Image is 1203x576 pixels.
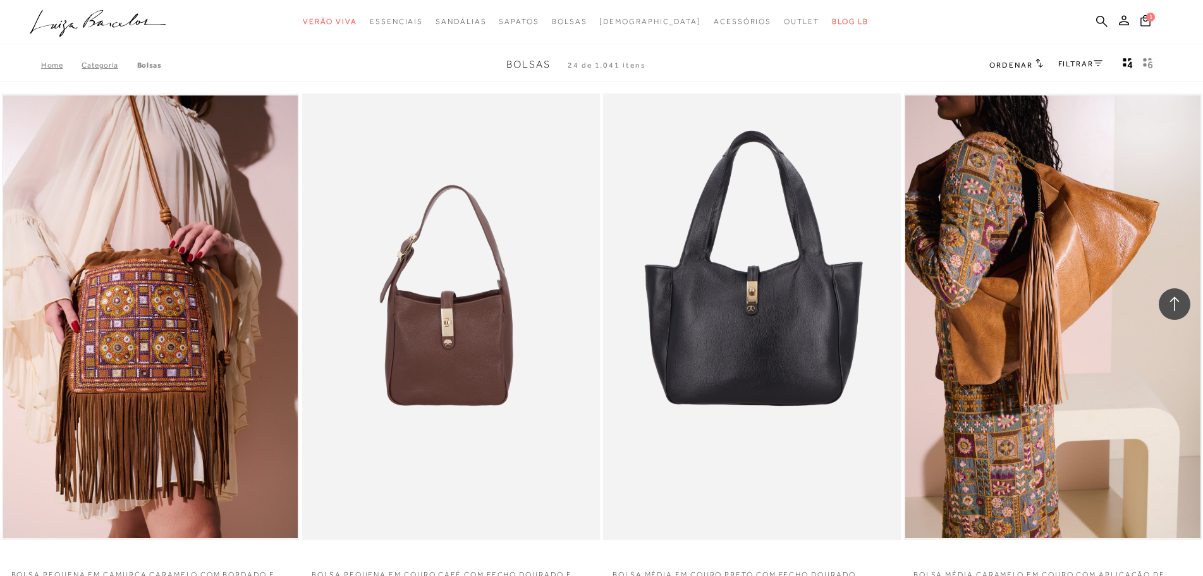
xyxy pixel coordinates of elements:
[1058,59,1102,68] a: FILTRAR
[370,10,423,34] a: noSubCategoriesText
[905,95,1200,538] a: BOLSA MÉDIA CARAMELO EM COURO COM APLICAÇÃO DE FRANJAS E ALÇA TRAMADA BOLSA MÉDIA CARAMELO EM COU...
[506,59,551,70] span: Bolsas
[1139,57,1157,73] button: gridText6Desc
[3,95,298,538] img: BOLSA PEQUENA EM CAMURÇA CARAMELO COM BORDADO E FRANJAS
[303,95,599,538] img: BOLSA PEQUENA EM COURO CAFÉ COM FECHO DOURADO E ALÇA REGULÁVEL
[552,10,587,34] a: noSubCategoriesText
[604,95,900,538] img: BOLSA MÉDIA EM COURO PRETO COM FECHO DOURADO
[303,10,357,34] a: noSubCategoriesText
[599,17,701,26] span: [DEMOGRAPHIC_DATA]
[1119,57,1137,73] button: Mostrar 4 produtos por linha
[832,17,869,26] span: BLOG LB
[370,17,423,26] span: Essenciais
[604,95,900,538] a: BOLSA MÉDIA EM COURO PRETO COM FECHO DOURADO BOLSA MÉDIA EM COURO PRETO COM FECHO DOURADO
[82,61,137,70] a: Categoria
[499,17,539,26] span: Sapatos
[989,61,1032,70] span: Ordenar
[1137,14,1154,31] button: 1
[552,17,587,26] span: Bolsas
[436,17,486,26] span: Sandálias
[784,17,819,26] span: Outlet
[3,95,298,538] a: BOLSA PEQUENA EM CAMURÇA CARAMELO COM BORDADO E FRANJAS BOLSA PEQUENA EM CAMURÇA CARAMELO COM BOR...
[599,10,701,34] a: noSubCategoriesText
[303,17,357,26] span: Verão Viva
[714,10,771,34] a: noSubCategoriesText
[436,10,486,34] a: noSubCategoriesText
[714,17,771,26] span: Acessórios
[568,61,646,70] span: 24 de 1.041 itens
[303,95,599,538] a: BOLSA PEQUENA EM COURO CAFÉ COM FECHO DOURADO E ALÇA REGULÁVEL BOLSA PEQUENA EM COURO CAFÉ COM FE...
[137,61,162,70] a: Bolsas
[905,95,1200,538] img: BOLSA MÉDIA CARAMELO EM COURO COM APLICAÇÃO DE FRANJAS E ALÇA TRAMADA
[832,10,869,34] a: BLOG LB
[499,10,539,34] a: noSubCategoriesText
[784,10,819,34] a: noSubCategoriesText
[1146,13,1155,21] span: 1
[41,61,82,70] a: Home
